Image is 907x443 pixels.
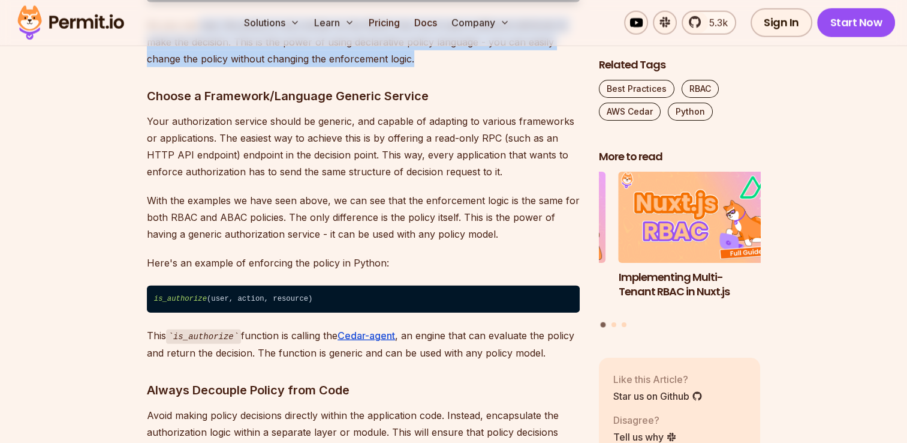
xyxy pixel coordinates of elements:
p: Here's an example of enforcing the policy in Python: [147,255,580,271]
h2: Related Tags [599,58,761,73]
p: This function is calling the , an engine that can evaluate the policy and return the decision. Th... [147,327,580,361]
a: Pricing [364,11,405,35]
p: Like this Article? [613,372,703,386]
a: Python [668,103,713,121]
button: Go to slide 1 [601,322,606,327]
code: is_authorize [166,330,242,344]
a: Star us on Github [613,388,703,403]
li: 3 of 3 [444,172,605,315]
p: Your authorization service should be generic, and capable of adapting to various frameworks or ap... [147,113,580,180]
p: Disagree? [613,412,677,427]
li: 1 of 3 [619,172,781,315]
img: How to Use JWTs for Authorization: Best Practices and Common Mistakes [444,172,605,263]
h3: Always Decouple Policy from Code [147,381,580,400]
img: Implementing Multi-Tenant RBAC in Nuxt.js [619,172,781,263]
h3: Choose a Framework/Language Generic Service [147,86,580,106]
span: is_authorize [154,295,207,303]
a: Docs [409,11,442,35]
h2: More to read [599,149,761,164]
h3: How to Use JWTs for Authorization: Best Practices and Common Mistakes [444,270,605,314]
button: Solutions [239,11,305,35]
a: Sign In [751,8,812,37]
img: Permit logo [12,2,129,43]
button: Go to slide 3 [622,322,626,327]
a: Start Now [817,8,896,37]
div: Posts [599,172,761,329]
a: 5.3k [682,11,736,35]
button: Company [447,11,514,35]
a: Implementing Multi-Tenant RBAC in Nuxt.jsImplementing Multi-Tenant RBAC in Nuxt.js [619,172,781,315]
button: Go to slide 2 [611,322,616,327]
button: Learn [309,11,359,35]
a: Best Practices [599,80,674,98]
code: (user, action, resource) [147,286,580,313]
p: With the examples we have seen above, we can see that the enforcement logic is the same for both ... [147,192,580,243]
a: RBAC [682,80,719,98]
h3: Implementing Multi-Tenant RBAC in Nuxt.js [619,270,781,300]
span: 5.3k [702,16,728,30]
a: AWS Cedar [599,103,661,121]
a: Cedar-agent [338,330,395,342]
